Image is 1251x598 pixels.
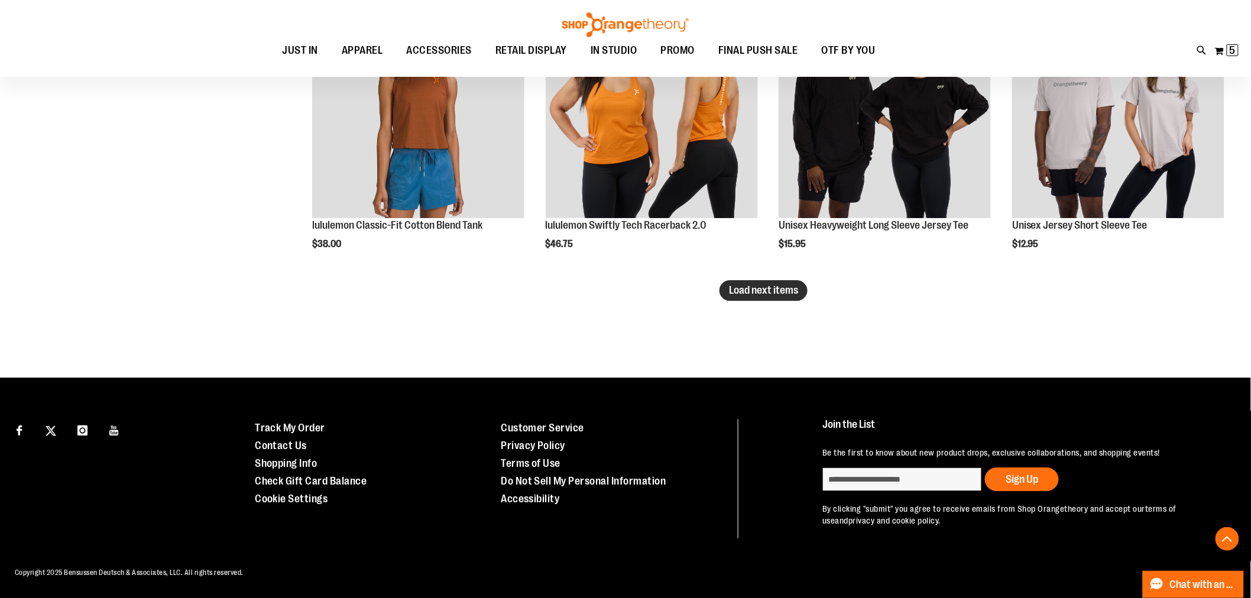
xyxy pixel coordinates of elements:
span: $15.95 [779,239,808,249]
a: OTF Unisex Jersey SS Tee Grey [1012,6,1224,220]
span: APPAREL [342,37,383,64]
span: Load next items [729,284,798,296]
a: Cookie Settings [255,493,328,505]
span: Chat with an Expert [1170,579,1237,590]
img: OTF Unisex Jersey SS Tee Grey [1012,6,1224,218]
a: lululemon Classic-Fit Cotton Blend Tank [312,219,482,231]
span: PROMO [661,37,695,64]
img: lululemon Swiftly Tech Racerback 2.0 [546,6,758,218]
a: IN STUDIO [579,37,649,64]
button: Load next items [720,280,808,301]
p: Be the first to know about new product drops, exclusive collaborations, and shopping events! [822,447,1221,459]
a: lululemon Swiftly Tech Racerback 2.0 [546,219,707,231]
a: APPAREL [330,37,395,64]
a: Visit our Instagram page [72,419,93,440]
a: Unisex Heavyweight Long Sleeve Jersey Tee [779,219,968,231]
a: ACCESSORIES [395,37,484,64]
a: Contact Us [255,440,307,451]
a: privacy and cookie policy. [848,516,941,525]
img: lululemon Classic-Fit Cotton Blend Tank [312,6,524,218]
a: Visit our X page [41,419,61,440]
a: lululemon Classic-Fit Cotton Blend Tank [312,6,524,220]
button: Sign Up [985,467,1059,491]
p: By clicking "submit" you agree to receive emails from Shop Orangetheory and accept our and [822,503,1221,526]
img: Shop Orangetheory [560,12,691,37]
a: JUST IN [271,37,330,64]
a: Check Gift Card Balance [255,475,367,487]
a: Terms of Use [501,457,560,469]
a: Visit our Youtube page [104,419,125,440]
span: Copyright 2025 Bensussen Deutsch & Associates, LLC. All rights reserved. [15,568,244,577]
button: Back To Top [1216,527,1239,551]
a: lululemon Swiftly Tech Racerback 2.0 [546,6,758,220]
a: Visit our Facebook page [9,419,30,440]
span: RETAIL DISPLAY [495,37,567,64]
a: FINAL PUSH SALE [706,37,810,64]
a: Customer Service [501,422,584,434]
span: 5 [1230,44,1236,56]
span: Sign Up [1006,473,1038,485]
a: OTF BY YOU [810,37,887,64]
a: Accessibility [501,493,560,505]
a: Privacy Policy [501,440,565,451]
a: Shopping Info [255,457,317,469]
a: Track My Order [255,422,325,434]
img: OTF Unisex Heavyweight Long Sleeve Jersey Tee Black [779,6,991,218]
span: $38.00 [312,239,343,249]
a: PROMO [649,37,707,64]
a: Do Not Sell My Personal Information [501,475,666,487]
span: $12.95 [1012,239,1041,249]
span: ACCESSORIES [407,37,472,64]
h4: Join the List [822,419,1221,441]
input: enter email [822,467,982,491]
span: $46.75 [546,239,575,249]
span: FINAL PUSH SALE [718,37,798,64]
a: RETAIL DISPLAY [484,37,579,64]
span: JUST IN [283,37,319,64]
span: IN STUDIO [591,37,637,64]
a: OTF Unisex Heavyweight Long Sleeve Jersey Tee Black [779,6,991,220]
a: Unisex Jersey Short Sleeve Tee [1012,219,1148,231]
span: OTF BY YOU [822,37,876,64]
img: Twitter [46,425,56,436]
button: Chat with an Expert [1143,571,1244,598]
